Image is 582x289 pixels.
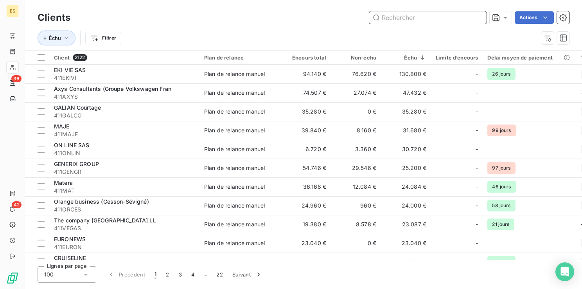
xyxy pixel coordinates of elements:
[476,258,478,266] span: -
[54,93,195,101] span: 411AXYS
[331,215,381,234] td: 8.578 €
[187,266,199,283] button: 4
[381,234,431,253] td: 23.040 €
[381,159,431,177] td: 25.200 €
[281,159,331,177] td: 54.746 €
[381,196,431,215] td: 24.000 €
[487,181,516,193] span: 46 jours
[54,149,195,157] span: 411ONLIN
[54,161,99,167] span: GENERIX GROUP
[85,32,121,44] button: Filtrer
[487,54,571,61] div: Délai moyen de paiement
[476,145,478,153] span: -
[6,272,19,284] img: Logo LeanPay
[73,54,87,61] span: 2122
[331,83,381,102] td: 27.074 €
[38,11,70,25] h3: Clients
[12,201,22,208] span: 42
[281,83,331,102] td: 74.507 €
[54,198,149,205] span: Orange business (Cesson-Sévigné)
[515,11,554,24] button: Actions
[204,70,265,78] div: Plan de relance manuel
[381,215,431,234] td: 23.087 €
[49,35,61,41] span: Échu
[212,266,228,283] button: 22
[436,54,478,61] div: Limite d’encours
[102,266,150,283] button: Précédent
[54,255,86,261] span: CRUISELINE
[204,164,265,172] div: Plan de relance manuel
[331,65,381,83] td: 76.620 €
[281,102,331,121] td: 35.280 €
[54,104,101,111] span: GALIAN Courtage
[381,253,431,271] td: 20.599 €
[150,266,161,283] button: 1
[386,54,426,61] div: Échu
[476,164,478,172] span: -
[11,75,22,82] span: 36
[204,126,265,134] div: Plan de relance manuel
[281,196,331,215] td: 24.960 €
[54,187,195,195] span: 411MAT
[331,177,381,196] td: 12.084 €
[54,67,86,73] span: EKI VIE SAS
[381,121,431,140] td: 31.680 €
[204,145,265,153] div: Plan de relance manuel
[54,85,171,92] span: Axys Consultants (Groupe Volkswagen Fran
[381,177,431,196] td: 24.084 €
[331,253,381,271] td: 10.300 €
[281,65,331,83] td: 94.140 €
[54,74,195,82] span: 411EKIVI
[281,177,331,196] td: 36.168 €
[281,215,331,234] td: 19.380 €
[487,256,515,268] span: 58 jours
[54,243,195,251] span: 411EURON
[487,219,514,230] span: 21 jours
[476,108,478,116] span: -
[54,142,90,148] span: ON LINE SAS
[381,65,431,83] td: 130.800 €
[204,183,265,191] div: Plan de relance manuel
[476,202,478,210] span: -
[487,162,515,174] span: 97 jours
[44,271,54,278] span: 100
[281,234,331,253] td: 23.040 €
[555,262,574,281] div: Open Intercom Messenger
[381,102,431,121] td: 35.280 €
[154,271,156,278] span: 1
[6,5,19,17] div: ES
[331,234,381,253] td: 0 €
[487,125,516,136] span: 99 jours
[204,220,265,228] div: Plan de relance manuel
[476,220,478,228] span: -
[204,54,276,61] div: Plan de relance
[331,196,381,215] td: 960 €
[54,179,73,186] span: Matera
[381,83,431,102] td: 47.432 €
[476,70,478,78] span: -
[161,266,174,283] button: 2
[54,112,195,119] span: 411GALCO
[476,183,478,191] span: -
[54,236,86,242] span: EURONEWS
[286,54,326,61] div: Encours total
[199,268,212,281] span: …
[331,140,381,159] td: 3.360 €
[331,159,381,177] td: 29.546 €
[38,31,75,45] button: Échu
[204,258,265,266] div: Plan de relance manuel
[487,200,515,211] span: 58 jours
[54,123,70,130] span: MAJE
[336,54,376,61] div: Non-échu
[54,130,195,138] span: 411MAJE
[204,108,265,116] div: Plan de relance manuel
[54,54,70,61] span: Client
[281,140,331,159] td: 6.720 €
[204,89,265,97] div: Plan de relance manuel
[204,202,265,210] div: Plan de relance manuel
[54,224,195,232] span: 411VEGAS
[54,206,195,213] span: 411ORCES
[476,126,478,134] span: -
[381,140,431,159] td: 30.720 €
[228,266,267,283] button: Suivant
